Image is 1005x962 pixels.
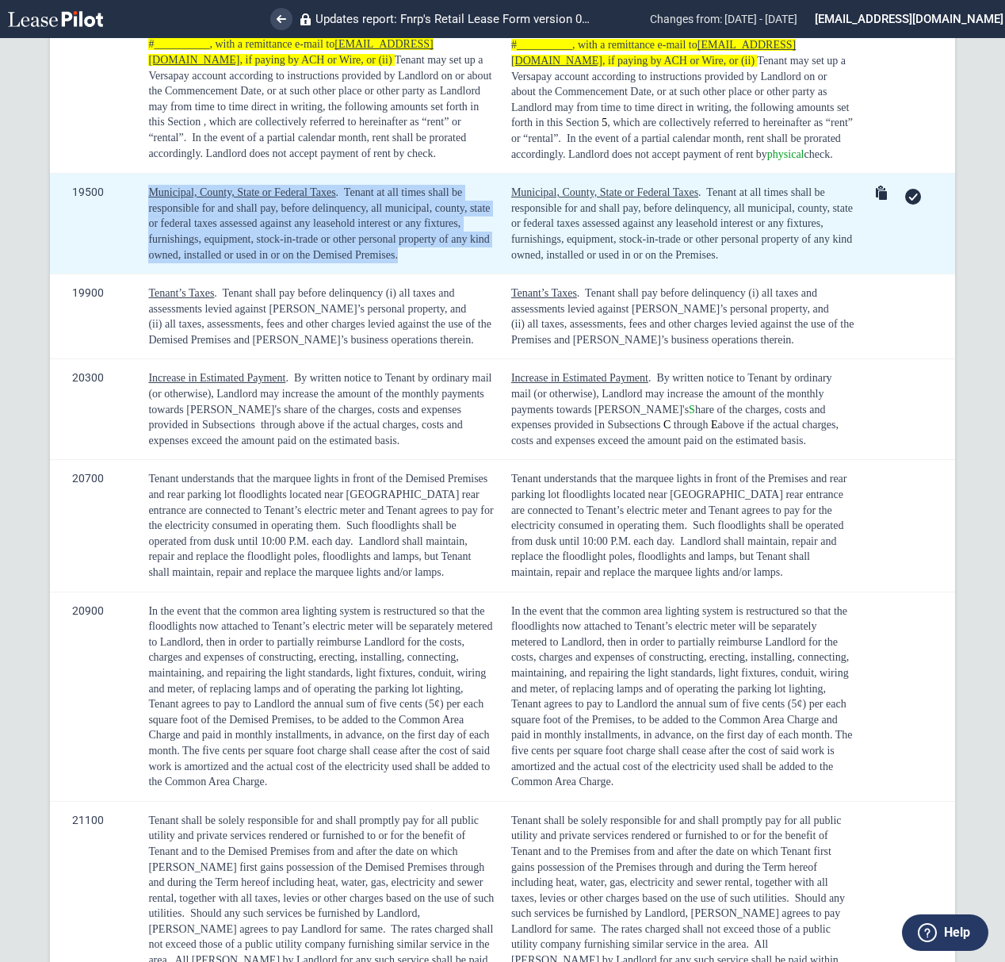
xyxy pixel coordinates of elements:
[511,287,577,299] span: Tenant’s Taxes
[148,419,462,447] span: above if the actual charges, costs and expenses exceed the amount paid on the estimated basis.
[585,287,759,299] span: Tenant shall pay before delinquency (i)
[511,55,852,128] span: Tenant may set up a Versapay account according to instructions provided by Landlord on or about t...
[148,814,494,920] span: Tenant shall be solely responsible for and shall promptly pay for all public utility and private ...
[663,419,671,431] a: C
[511,372,648,384] span: Increase in Estimated Payment
[72,460,104,496] span: 20700
[240,54,392,66] span: , if paying by ACH or Wire, or (ii)
[511,287,831,330] span: all taxes and assessments levied against [PERSON_NAME]’s personal property, and (ii)
[148,132,466,159] span: In the event of a partial calendar month, rent shall be prorated accordingly. Landlord does not a...
[511,419,842,447] span: above if the actual charges, costs and expenses exceed the amount paid on the estimated basis.
[511,186,698,198] span: Municipal, County, State or Federal Taxes
[511,519,846,547] span: Such floodlights shall be operated from dusk until 10:00
[511,923,834,951] span: The rates charged shall not exceed those of a public utility company furnishing similar service i...
[674,419,709,431] span: through
[148,535,471,578] span: Landlord shall maintain, repair and replace the floodlight poles, floodlights and lamps, but Tena...
[148,287,214,299] span: Tenant’s Taxes
[148,372,285,384] span: Increase in Estimated Payment
[689,404,695,416] span: S
[148,287,466,330] span: all taxes and assessments levied against [PERSON_NAME]’s personal property, and (ii)
[511,318,857,346] span: all taxes, assessments, fees and other charges levied against the use of the Premises and [PERSON...
[223,287,396,299] span: Tenant shall pay before delinquency (i)
[511,605,855,788] span: In the event that the common area lighting system is restructured so that the floodlights now att...
[511,117,856,144] span: , which are collectively referred to hereinafter as “rent” or “rental”.
[511,186,856,260] span: Tenant at all times shall be responsible for and shall pay, before delinquency, all municipal, co...
[648,372,652,384] span: .
[148,519,456,547] span: Such floodlights shall be operated from dusk until 10:00
[72,802,104,838] span: 21100
[610,535,674,547] span: P.M. each day.
[511,892,848,935] span: Should any such services be furnished by Landlord, [PERSON_NAME] agrees to pay Landlord for same.
[511,372,835,431] span: By written notice to Tenant by ordinary mail (or otherwise), Landlord may increase the amount of ...
[72,592,104,629] span: 20900
[148,116,460,144] span: , which are collectively referred to hereinafter as “rent” or “rental”.
[148,473,493,531] span: Tenant understands that the marquee lights in front of the Demised Premises and rear parking lot ...
[711,419,718,431] a: E
[148,186,490,260] span: Tenant at all times shall be responsible for and shall pay, before delinquency, all municipal, co...
[944,922,970,943] label: Help
[315,12,592,26] span: Updates report: Fnrp's Retail Lease Form version 00032
[261,419,296,431] span: through
[336,186,339,198] span: .
[902,914,988,951] button: Help
[148,38,433,66] span: [EMAIL_ADDRESS][DOMAIN_NAME]
[511,39,796,67] span: [EMAIL_ADDRESS][DOMAIN_NAME]
[148,54,491,128] span: Tenant may set up a Versapay account according to instructions provided by Landlord on or about t...
[511,473,850,531] span: Tenant understands that the marquee lights in front of the Premises and rear parking lot floodlig...
[289,535,353,547] span: P.M. each day.
[650,13,797,25] span: Changes from: [DATE] - [DATE]
[577,287,580,299] span: .
[285,372,289,384] span: .
[148,186,335,198] span: Municipal, County, State or Federal Taxes
[602,117,607,128] a: 5
[214,287,217,299] span: .
[148,907,420,935] span: Should any such services be furnished by Landlord, [PERSON_NAME] agrees to pay Landlord for same.
[698,186,701,198] span: .
[511,132,843,160] span: In the event of a partial calendar month, rent shall be prorated accordingly. Landlord does not a...
[72,174,104,210] span: 19500
[72,359,104,396] span: 20300
[72,274,104,311] span: 19900
[148,372,491,431] span: By written notice to Tenant by ordinary mail (or otherwise), Landlord may increase the amount of ...
[767,148,804,160] span: physical
[148,318,491,346] span: all taxes, assessments, fees and other charges levied against the use of the Demised Premises and...
[511,535,839,578] span: Landlord shall maintain, repair and replace the floodlight poles, floodlights and lamps, but Tena...
[511,814,844,904] span: Tenant shall be solely responsible for and shall promptly pay for all public utility and private ...
[602,55,755,67] span: , if paying by ACH or Wire, or (ii)
[148,605,492,788] span: In the event that the common area lighting system is restructured so that the floodlights now att...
